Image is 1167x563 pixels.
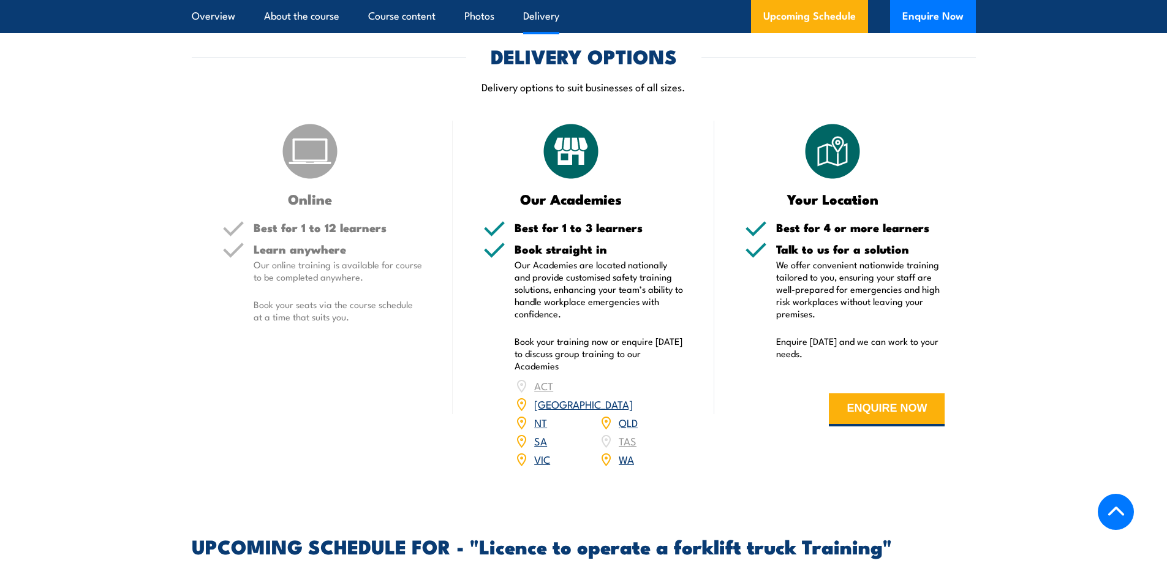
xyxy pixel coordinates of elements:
[515,335,684,372] p: Book your training now or enquire [DATE] to discuss group training to our Academies
[829,393,945,426] button: ENQUIRE NOW
[776,335,945,360] p: Enquire [DATE] and we can work to your needs.
[619,452,634,466] a: WA
[254,222,423,233] h5: Best for 1 to 12 learners
[254,243,423,255] h5: Learn anywhere
[491,47,677,64] h2: DELIVERY OPTIONS
[534,415,547,429] a: NT
[515,243,684,255] h5: Book straight in
[483,192,659,206] h3: Our Academies
[776,222,945,233] h5: Best for 4 or more learners
[192,537,976,554] h2: UPCOMING SCHEDULE FOR - "Licence to operate a forklift truck Training"
[776,259,945,320] p: We offer convenient nationwide training tailored to you, ensuring your staff are well-prepared fo...
[515,259,684,320] p: Our Academies are located nationally and provide customised safety training solutions, enhancing ...
[619,415,638,429] a: QLD
[534,396,633,411] a: [GEOGRAPHIC_DATA]
[534,452,550,466] a: VIC
[222,192,398,206] h3: Online
[192,80,976,94] p: Delivery options to suit businesses of all sizes.
[515,222,684,233] h5: Best for 1 to 3 learners
[534,433,547,448] a: SA
[745,192,921,206] h3: Your Location
[776,243,945,255] h5: Talk to us for a solution
[254,259,423,283] p: Our online training is available for course to be completed anywhere.
[254,298,423,323] p: Book your seats via the course schedule at a time that suits you.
